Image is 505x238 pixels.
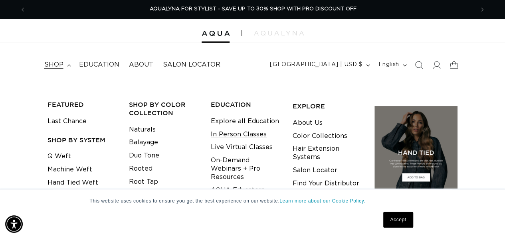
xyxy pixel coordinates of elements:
[14,2,32,17] button: Previous announcement
[410,56,428,74] summary: Search
[79,61,119,69] span: Education
[48,100,117,109] h3: FEATURED
[465,200,505,238] iframe: Chat Widget
[150,6,356,12] span: AQUALYNA FOR STYLIST - SAVE UP TO 30% SHOP WITH PRO DISCOUNT OFF
[293,164,337,177] a: Salon Locator
[270,61,362,69] span: [GEOGRAPHIC_DATA] | USD $
[48,150,71,163] a: Q Weft
[129,162,152,175] a: Rooted
[48,115,87,128] a: Last Chance
[129,136,158,149] a: Balayage
[129,61,153,69] span: About
[129,175,158,189] a: Root Tap
[279,198,365,204] a: Learn more about our Cookie Policy.
[163,61,220,69] span: Salon Locator
[293,116,323,130] a: About Us
[124,56,158,74] a: About
[211,141,273,154] a: Live Virtual Classes
[158,56,225,74] a: Salon Locator
[254,31,304,35] img: aqualyna.com
[48,136,117,144] h3: SHOP BY SYSTEM
[293,130,347,143] a: Color Collections
[5,215,23,233] div: Accessibility Menu
[211,184,265,197] a: AQUA Educators
[373,57,410,73] button: English
[129,100,198,117] h3: Shop by Color Collection
[129,123,156,136] a: Naturals
[40,56,74,74] summary: shop
[293,177,359,190] a: Find Your Distributor
[211,115,279,128] a: Explore all Education
[48,176,98,189] a: Hand Tied Weft
[48,163,92,176] a: Machine Weft
[378,61,399,69] span: English
[211,128,267,141] a: In Person Classes
[211,154,280,183] a: On-Demand Webinars + Pro Resources
[129,149,159,162] a: Duo Tone
[74,56,124,74] a: Education
[202,31,230,36] img: Aqua Hair Extensions
[211,100,280,109] h3: EDUCATION
[293,142,362,164] a: Hair Extension Systems
[293,102,362,110] h3: EXPLORE
[265,57,373,73] button: [GEOGRAPHIC_DATA] | USD $
[129,189,169,202] a: Crazy Colors
[44,61,63,69] span: shop
[383,212,413,228] a: Accept
[90,197,416,205] p: This website uses cookies to ensure you get the best experience on our website.
[473,2,491,17] button: Next announcement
